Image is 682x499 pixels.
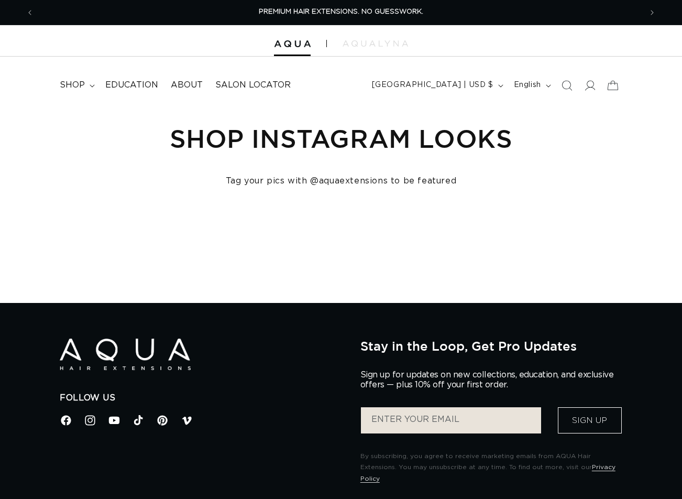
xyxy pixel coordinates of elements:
button: [GEOGRAPHIC_DATA] | USD $ [366,75,508,95]
summary: shop [53,73,99,97]
span: [GEOGRAPHIC_DATA] | USD $ [372,80,493,91]
img: Aqua Hair Extensions [60,339,191,371]
span: Salon Locator [215,80,291,91]
img: aqualyna.com [343,40,408,47]
a: About [164,73,209,97]
h2: Follow Us [60,393,345,404]
button: Previous announcement [18,3,41,23]
a: Salon Locator [209,73,297,97]
span: Education [105,80,158,91]
h2: Stay in the Loop, Get Pro Updates [360,339,622,353]
a: Education [99,73,164,97]
span: shop [60,80,85,91]
span: English [514,80,541,91]
button: Sign Up [558,407,622,433]
span: About [171,80,203,91]
input: ENTER YOUR EMAIL [361,407,541,433]
p: Sign up for updates on new collections, education, and exclusive offers — plus 10% off your first... [360,370,622,390]
summary: Search [555,74,578,97]
h4: Tag your pics with @aquaextensions to be featured [60,176,622,187]
img: Aqua Hair Extensions [274,40,311,48]
span: PREMIUM HAIR EXTENSIONS. NO GUESSWORK. [259,8,423,15]
p: By subscribing, you agree to receive marketing emails from AQUA Hair Extensions. You may unsubscr... [360,451,622,485]
button: Next announcement [641,3,664,23]
a: Privacy Policy [360,464,615,482]
h1: Shop Instagram Looks [60,122,622,155]
button: English [508,75,555,95]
